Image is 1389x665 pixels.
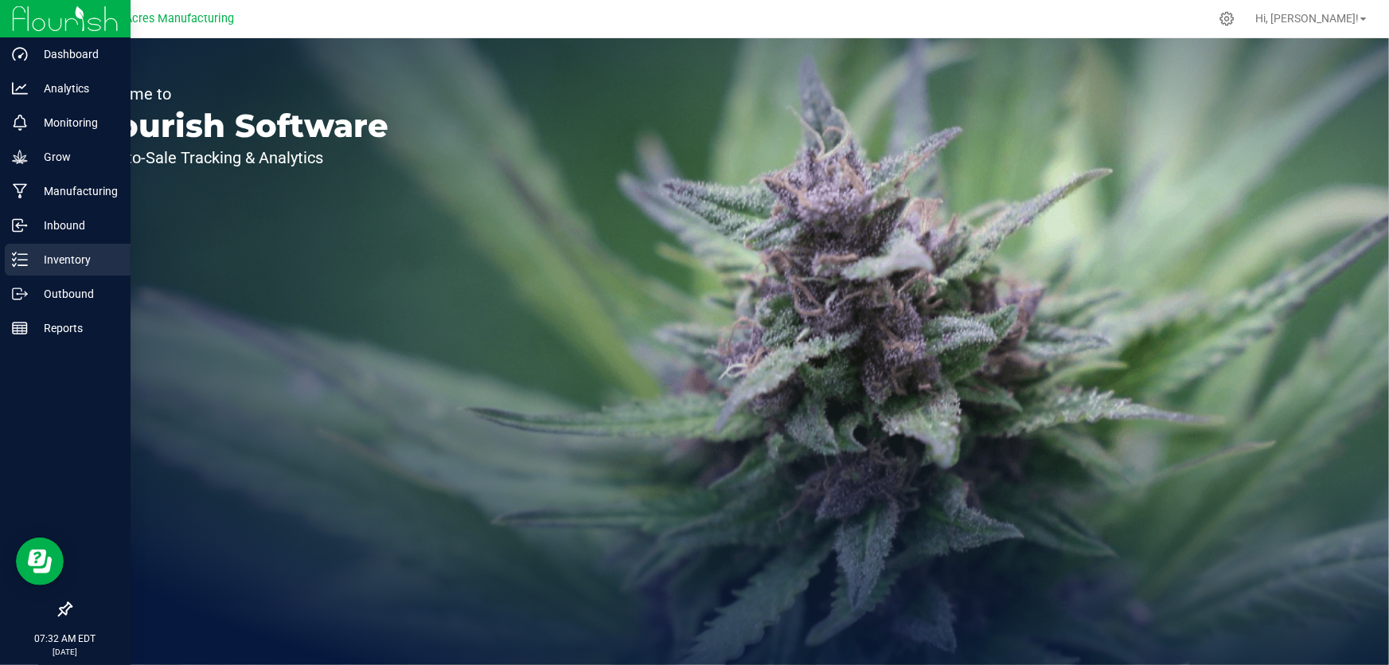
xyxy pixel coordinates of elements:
p: Outbound [28,284,123,303]
inline-svg: Inbound [12,217,28,233]
p: Seed-to-Sale Tracking & Analytics [86,150,388,166]
p: Inbound [28,216,123,235]
inline-svg: Reports [12,320,28,336]
p: Welcome to [86,86,388,102]
span: Green Acres Manufacturing [91,12,234,25]
inline-svg: Outbound [12,286,28,302]
inline-svg: Monitoring [12,115,28,131]
inline-svg: Analytics [12,80,28,96]
p: Manufacturing [28,182,123,201]
inline-svg: Dashboard [12,46,28,62]
p: Grow [28,147,123,166]
div: Manage settings [1217,11,1237,26]
p: Flourish Software [86,110,388,142]
p: 07:32 AM EDT [7,632,123,646]
p: [DATE] [7,646,123,658]
p: Analytics [28,79,123,98]
p: Dashboard [28,45,123,64]
p: Inventory [28,250,123,269]
inline-svg: Grow [12,149,28,165]
p: Monitoring [28,113,123,132]
iframe: Resource center [16,538,64,585]
span: Hi, [PERSON_NAME]! [1255,12,1359,25]
p: Reports [28,319,123,338]
inline-svg: Inventory [12,252,28,268]
inline-svg: Manufacturing [12,183,28,199]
